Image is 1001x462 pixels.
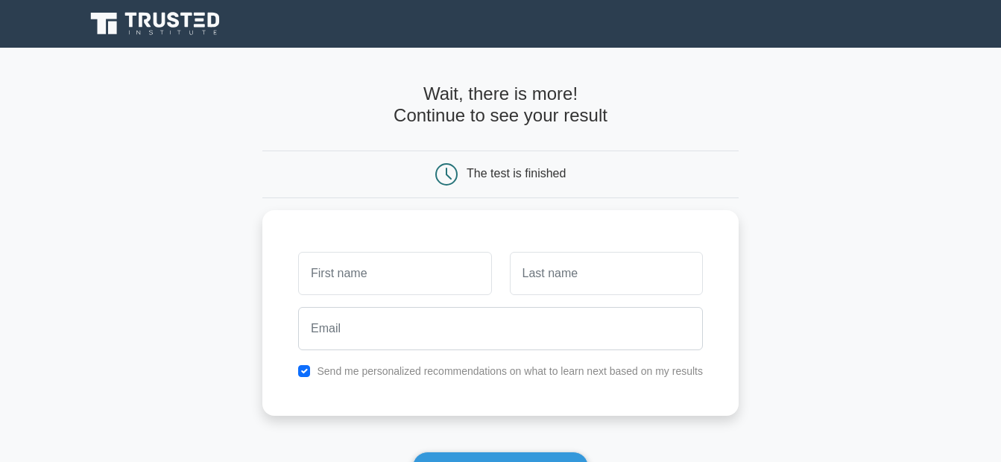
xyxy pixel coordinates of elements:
[317,365,703,377] label: Send me personalized recommendations on what to learn next based on my results
[510,252,703,295] input: Last name
[298,307,703,350] input: Email
[298,252,491,295] input: First name
[262,83,739,127] h4: Wait, there is more! Continue to see your result
[467,167,566,180] div: The test is finished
